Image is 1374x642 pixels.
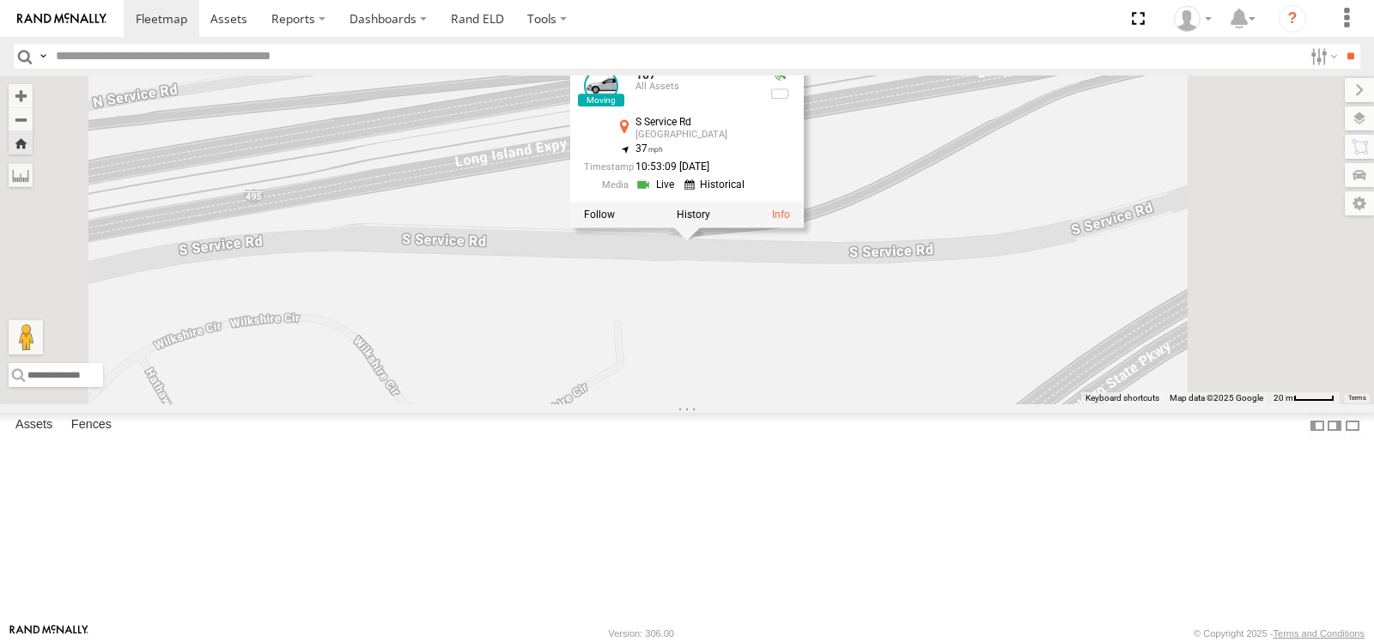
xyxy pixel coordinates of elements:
i: ? [1279,5,1306,33]
label: View Asset History [677,208,710,220]
a: View Asset Details [772,208,790,220]
label: Dock Summary Table to the Right [1326,413,1343,438]
label: Assets [7,414,61,438]
a: Terms and Conditions [1274,628,1365,639]
label: Hide Summary Table [1344,413,1361,438]
div: Version: 306.00 [609,628,674,639]
div: Victor Calcano Jr [1168,6,1218,32]
button: Drag Pegman onto the map to open Street View [9,320,43,354]
button: Map Scale: 20 m per 44 pixels [1268,392,1340,404]
div: S Service Rd [635,117,756,128]
button: Keyboard shortcuts [1085,392,1159,404]
span: 37 [635,142,663,154]
span: 20 m [1274,393,1293,403]
button: Zoom out [9,107,33,131]
a: View Live Media Streams [635,177,679,193]
div: Valid GPS Fix [769,69,790,82]
label: Search Filter Options [1304,44,1341,69]
div: Last Event GSM Signal Strength [769,106,790,119]
span: Map data ©2025 Google [1170,393,1263,403]
label: Fences [63,414,120,438]
button: Zoom in [9,84,33,107]
label: Map Settings [1345,191,1374,215]
img: rand-logo.svg [17,13,106,25]
label: Dock Summary Table to the Left [1309,413,1326,438]
a: Visit our Website [9,625,88,642]
button: Zoom Home [9,131,33,154]
div: © Copyright 2025 - [1194,628,1365,639]
div: [GEOGRAPHIC_DATA] [635,130,756,140]
a: View Historical Media Streams [684,177,750,193]
div: No battery health information received from this device. [769,87,790,100]
a: View Asset Details [584,69,618,103]
label: Measure [9,163,33,187]
div: All Assets [635,82,756,92]
a: Terms (opens in new tab) [1348,394,1366,401]
div: Date/time of location update [584,161,756,173]
label: Search Query [36,44,50,69]
label: Realtime tracking of Asset [584,208,615,220]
